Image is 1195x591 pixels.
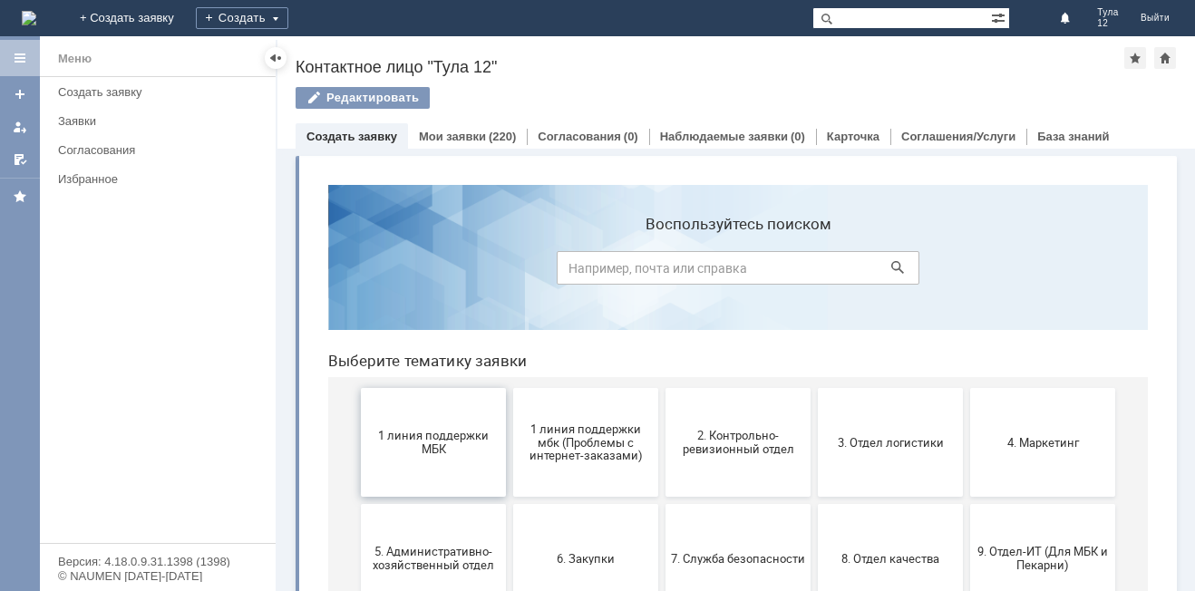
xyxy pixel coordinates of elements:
[47,218,192,326] button: 1 линия поддержки МБК
[1097,7,1119,18] span: Тула
[58,48,92,70] div: Меню
[1154,47,1176,69] div: Сделать домашней страницей
[205,381,339,394] span: 6. Закупки
[296,58,1124,76] div: Контактное лицо "Тула 12"
[504,218,649,326] button: 3. Отдел логистики
[352,334,497,442] button: 7. Служба безопасности
[58,556,257,567] div: Версия: 4.18.0.9.31.1398 (1398)
[991,8,1009,25] span: Расширенный поиск
[53,497,187,510] span: Бухгалтерия (для мбк)
[419,130,486,143] a: Мои заявки
[58,143,265,157] div: Согласования
[624,130,638,143] div: (0)
[660,130,788,143] a: Наблюдаемые заявки
[58,570,257,582] div: © NAUMEN [DATE]-[DATE]
[243,44,606,63] label: Воспользуйтесь поиском
[489,130,516,143] div: (220)
[51,136,272,164] a: Согласования
[53,258,187,286] span: 1 линия поддержки МБК
[306,130,397,143] a: Создать заявку
[205,251,339,292] span: 1 линия поддержки мбк (Проблемы с интернет-заказами)
[58,85,265,99] div: Создать заявку
[5,80,34,109] a: Создать заявку
[15,181,834,199] header: Выберите тематику заявки
[357,490,491,518] span: Отдел-ИТ (Битрикс24 и CRM)
[827,130,879,143] a: Карточка
[58,172,245,186] div: Избранное
[656,218,802,326] button: 4. Маркетинг
[199,450,345,558] button: Отдел ИТ (1С)
[199,218,345,326] button: 1 линия поддержки мбк (Проблемы с интернет-заказами)
[510,265,644,278] span: 3. Отдел логистики
[22,11,36,25] img: logo
[656,450,802,558] button: Финансовый отдел
[662,265,796,278] span: 4. Маркетинг
[58,114,265,128] div: Заявки
[504,334,649,442] button: 8. Отдел качества
[5,145,34,174] a: Мои согласования
[662,497,796,510] span: Финансовый отдел
[504,450,649,558] button: Отдел-ИТ (Офис)
[265,47,287,69] div: Скрыть меню
[352,450,497,558] button: Отдел-ИТ (Битрикс24 и CRM)
[791,130,805,143] div: (0)
[510,497,644,510] span: Отдел-ИТ (Офис)
[1037,130,1109,143] a: База знаний
[1097,18,1119,29] span: 12
[47,450,192,558] button: Бухгалтерия (для мбк)
[662,374,796,402] span: 9. Отдел-ИТ (Для МБК и Пекарни)
[901,130,1015,143] a: Соглашения/Услуги
[199,334,345,442] button: 6. Закупки
[352,218,497,326] button: 2. Контрольно-ревизионный отдел
[1124,47,1146,69] div: Добавить в избранное
[5,112,34,141] a: Мои заявки
[53,374,187,402] span: 5. Административно-хозяйственный отдел
[656,334,802,442] button: 9. Отдел-ИТ (Для МБК и Пекарни)
[47,334,192,442] button: 5. Административно-хозяйственный отдел
[22,11,36,25] a: Перейти на домашнюю страницу
[357,258,491,286] span: 2. Контрольно-ревизионный отдел
[538,130,621,143] a: Согласования
[243,81,606,114] input: Например, почта или справка
[51,78,272,106] a: Создать заявку
[196,7,288,29] div: Создать
[510,381,644,394] span: 8. Отдел качества
[205,497,339,510] span: Отдел ИТ (1С)
[357,381,491,394] span: 7. Служба безопасности
[51,107,272,135] a: Заявки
